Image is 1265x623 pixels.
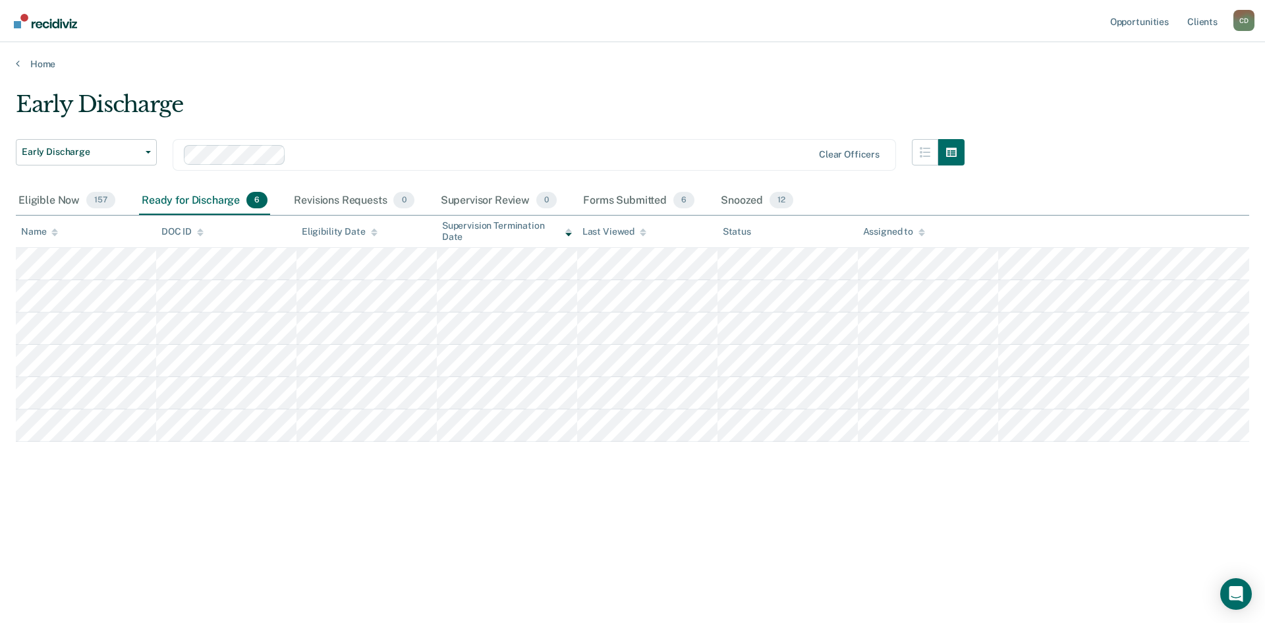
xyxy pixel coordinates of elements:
[718,187,796,216] div: Snoozed12
[16,139,157,165] button: Early Discharge
[291,187,416,216] div: Revisions Requests0
[16,91,965,129] div: Early Discharge
[442,220,572,243] div: Supervision Termination Date
[161,226,204,237] div: DOC ID
[393,192,414,209] span: 0
[438,187,560,216] div: Supervisor Review0
[21,226,58,237] div: Name
[770,192,793,209] span: 12
[14,14,77,28] img: Recidiviz
[723,226,751,237] div: Status
[22,146,140,158] span: Early Discharge
[819,149,880,160] div: Clear officers
[139,187,270,216] div: Ready for Discharge6
[302,226,378,237] div: Eligibility Date
[86,192,115,209] span: 157
[580,187,697,216] div: Forms Submitted6
[1220,578,1252,610] div: Open Intercom Messenger
[536,192,557,209] span: 0
[246,192,267,209] span: 6
[863,226,925,237] div: Assigned to
[16,58,1249,70] a: Home
[1233,10,1254,31] button: Profile dropdown button
[673,192,694,209] span: 6
[16,187,118,216] div: Eligible Now157
[582,226,646,237] div: Last Viewed
[1233,10,1254,31] div: C D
